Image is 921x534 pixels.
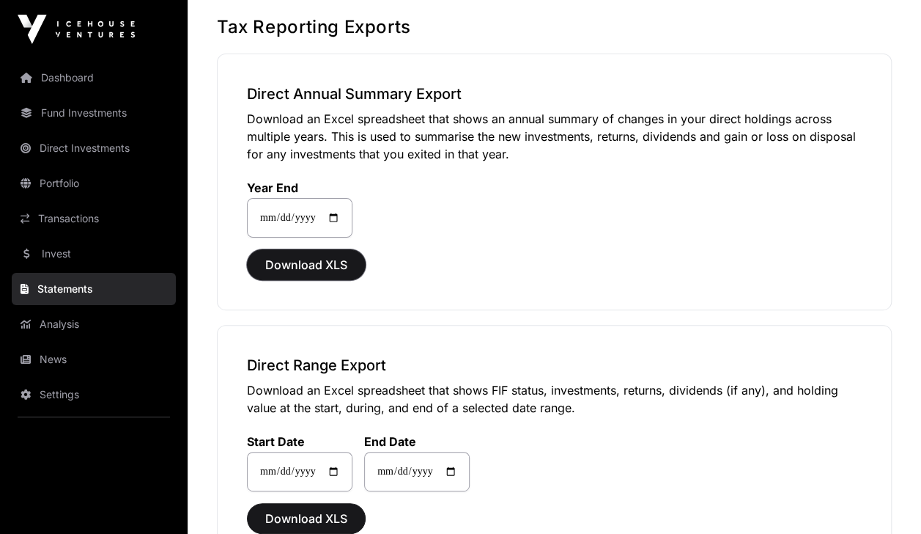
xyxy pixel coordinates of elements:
[12,132,176,164] a: Direct Investments
[247,110,862,163] p: Download an Excel spreadsheet that shows an annual summary of changes in your direct holdings acr...
[18,15,135,44] img: Icehouse Ventures Logo
[12,202,176,235] a: Transactions
[364,434,470,449] label: End Date
[12,97,176,129] a: Fund Investments
[12,167,176,200] a: Portfolio
[12,308,176,340] a: Analysis
[12,273,176,305] a: Statements
[247,84,862,104] h3: Direct Annual Summary Export
[12,62,176,94] a: Dashboard
[247,180,352,195] label: Year End
[247,381,862,417] p: Download an Excel spreadsheet that shows FIF status, investments, returns, dividends (if any), an...
[247,249,366,280] button: Download XLS
[217,15,892,39] h1: Tax Reporting Exports
[265,510,347,527] span: Download XLS
[247,434,352,449] label: Start Date
[265,256,347,274] span: Download XLS
[848,464,921,534] iframe: Chat Widget
[247,503,366,534] button: Download XLS
[12,343,176,376] a: News
[12,238,176,270] a: Invest
[12,378,176,411] a: Settings
[247,355,862,376] h3: Direct Range Export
